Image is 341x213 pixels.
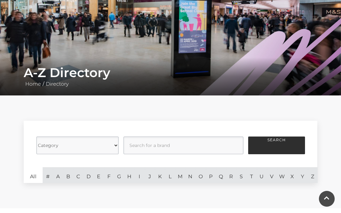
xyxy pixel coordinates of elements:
a: Home [24,81,43,87]
a: S [236,167,246,183]
div: / [19,65,322,88]
a: Q [216,167,226,183]
a: Directory [44,81,70,87]
input: Search for a brand [123,137,243,154]
a: W [277,167,287,183]
a: R [226,167,236,183]
a: E [93,167,104,183]
a: C [73,167,83,183]
h1: A-Z Directory [24,65,317,80]
a: # [43,167,53,183]
a: X [287,167,297,183]
a: A [53,167,63,183]
a: B [63,167,73,183]
a: Y [297,167,308,183]
a: I [134,167,144,183]
a: M [175,167,185,183]
a: N [185,167,195,183]
a: O [195,167,206,183]
a: K [155,167,165,183]
a: All [24,167,43,183]
a: J [145,167,155,183]
a: T [246,167,256,183]
a: L [165,167,175,183]
a: F [104,167,114,183]
a: V [267,167,277,183]
a: P [206,167,216,183]
a: U [257,167,267,183]
a: D [83,167,93,183]
a: Z [308,167,318,183]
a: G [114,167,124,183]
button: Search [248,137,305,154]
a: H [124,167,134,183]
